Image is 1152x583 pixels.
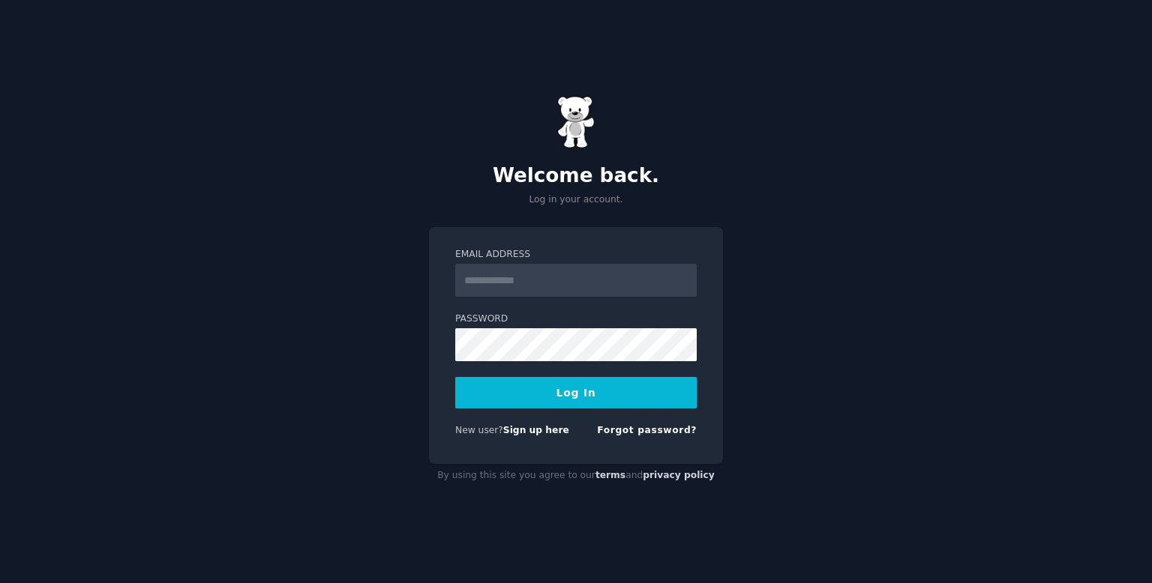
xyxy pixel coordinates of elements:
[455,248,697,262] label: Email Address
[597,425,697,435] a: Forgot password?
[429,193,723,207] p: Log in your account.
[557,96,595,148] img: Gummy Bear
[455,425,503,435] span: New user?
[455,377,697,408] button: Log In
[455,312,697,326] label: Password
[595,470,625,480] a: terms
[643,470,715,480] a: privacy policy
[429,164,723,188] h2: Welcome back.
[503,425,569,435] a: Sign up here
[429,464,723,488] div: By using this site you agree to our and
